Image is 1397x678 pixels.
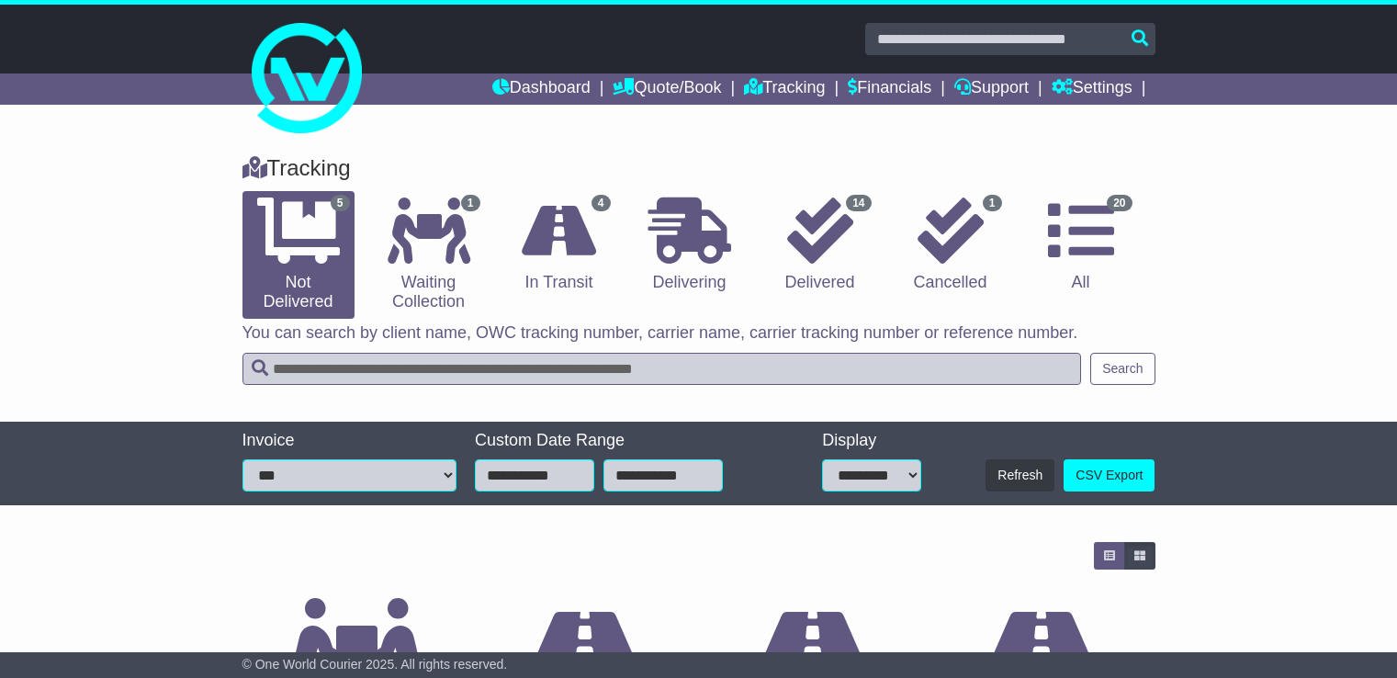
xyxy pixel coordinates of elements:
span: 1 [983,195,1002,211]
a: Settings [1052,73,1132,105]
a: Quote/Book [613,73,721,105]
span: © One World Courier 2025. All rights reserved. [242,657,508,672]
div: Custom Date Range [475,431,767,451]
a: Dashboard [492,73,591,105]
button: Search [1090,353,1155,385]
a: Tracking [744,73,825,105]
a: 4 In Transit [503,191,615,299]
p: You can search by client name, OWC tracking number, carrier name, carrier tracking number or refe... [242,323,1155,344]
span: 1 [461,195,480,211]
span: 5 [331,195,350,211]
a: 20 All [1025,191,1137,299]
a: 1 Cancelled [895,191,1007,299]
span: 20 [1107,195,1132,211]
button: Refresh [986,459,1054,492]
div: Tracking [233,155,1165,182]
div: Invoice [242,431,457,451]
a: Financials [848,73,931,105]
span: 4 [591,195,611,211]
a: Support [954,73,1029,105]
a: 5 Not Delivered [242,191,355,319]
a: 14 Delivered [764,191,876,299]
span: 14 [846,195,871,211]
div: Display [822,431,921,451]
a: 1 Waiting Collection [373,191,485,319]
a: Delivering [634,191,746,299]
a: CSV Export [1064,459,1155,492]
